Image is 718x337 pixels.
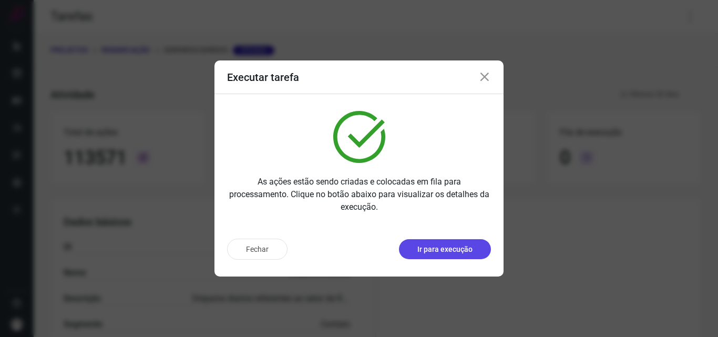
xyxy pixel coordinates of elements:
button: Fechar [227,239,288,260]
img: verified.svg [333,111,385,163]
p: As ações estão sendo criadas e colocadas em fila para processamento. Clique no botão abaixo para ... [227,176,491,213]
h3: Executar tarefa [227,71,299,84]
p: Ir para execução [417,244,473,255]
button: Ir para execução [399,239,491,259]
